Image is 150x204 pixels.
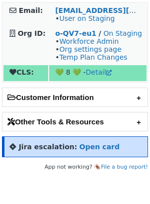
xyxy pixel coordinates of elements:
td: 💚 8 💚 - [49,65,147,81]
strong: Org ID: [18,29,46,37]
a: Org settings page [59,45,121,53]
a: Open card [79,143,120,151]
strong: / [99,29,101,37]
a: On Staging [103,29,142,37]
strong: Jira escalation: [19,143,77,151]
strong: CLS: [9,68,34,76]
a: Detail [86,68,112,76]
a: Workforce Admin [59,37,119,45]
a: o-QV7-eu1 [55,29,96,37]
h2: Customer Information [2,88,148,106]
span: • • • [55,37,127,61]
a: File a bug report! [101,164,148,170]
footer: App not working? 🪳 [2,162,148,172]
h2: Other Tools & Resources [2,112,148,131]
span: • [55,14,115,22]
a: Temp Plan Changes [59,53,127,61]
strong: Email: [19,6,43,14]
a: User on Staging [59,14,115,22]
